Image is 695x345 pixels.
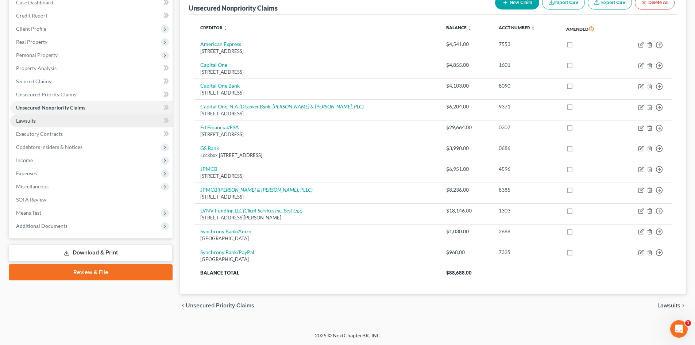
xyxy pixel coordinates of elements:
span: Real Property [16,39,47,45]
div: $3,990.00 [446,145,487,152]
div: 1601 [499,61,555,69]
span: Codebtors Insiders & Notices [16,144,82,150]
div: Unsecured Nonpriority Claims [189,4,278,12]
i: ([PERSON_NAME] & [PERSON_NAME], PLLC) [217,187,313,193]
a: Executory Contracts [10,127,173,141]
span: Additional Documents [16,223,67,229]
div: 2025 © NextChapterBK, INC [140,332,556,345]
div: $4,855.00 [446,61,487,69]
a: Capital One Bank [200,83,240,89]
a: Unsecured Priority Claims [10,88,173,101]
a: Ed Financial/ESA [200,124,239,130]
div: $1,030.00 [446,228,487,235]
a: Credit Report [10,9,173,22]
div: [GEOGRAPHIC_DATA] [200,235,435,242]
div: Lockbox [STREET_ADDRESS] [200,152,435,159]
span: Means Test [16,210,41,216]
i: unfold_more [531,26,535,30]
div: [STREET_ADDRESS] [200,131,435,138]
i: unfold_more [467,26,472,30]
div: $968.00 [446,249,487,256]
span: Lawsuits [16,118,36,124]
span: Credit Report [16,12,47,19]
a: Capital One [200,62,227,68]
button: chevron_left Unsecured Priority Claims [180,303,254,308]
div: [STREET_ADDRESS] [200,48,435,55]
a: JPMCB([PERSON_NAME] & [PERSON_NAME], PLLC) [200,187,313,193]
div: $4,541.00 [446,41,487,48]
span: SOFA Review [16,196,46,203]
a: GS Bank [200,145,219,151]
a: JPMCB [200,166,217,172]
i: chevron_right [680,303,686,308]
span: 1 [685,320,691,326]
a: Download & Print [9,244,173,261]
span: Unsecured Priority Claims [186,303,254,308]
div: [STREET_ADDRESS] [200,69,435,76]
div: 8090 [499,82,555,89]
a: Synchrony Bank/Amzn [200,228,251,234]
i: chevron_left [180,303,186,308]
a: Secured Claims [10,75,173,88]
span: Unsecured Nonpriority Claims [16,104,85,111]
div: [GEOGRAPHIC_DATA] [200,256,435,263]
a: LVNV Funding LLC(Client Services Inc, Best Egg) [200,207,302,214]
div: [STREET_ADDRESS] [200,193,435,200]
div: 7335 [499,249,555,256]
div: $8,236.00 [446,186,487,193]
span: Income [16,157,33,163]
a: Creditor unfold_more [200,25,228,30]
span: Unsecured Priority Claims [16,91,76,97]
span: $88,688.00 [446,270,472,276]
th: Balance Total [194,266,440,279]
span: Lawsuits [657,303,680,308]
span: Property Analysis [16,65,57,71]
span: Client Profile [16,26,46,32]
span: Expenses [16,170,37,176]
div: 9371 [499,103,555,110]
div: 7553 [499,41,555,48]
a: Lawsuits [10,114,173,127]
div: [STREET_ADDRESS][PERSON_NAME] [200,214,435,221]
a: Unsecured Nonpriority Claims [10,101,173,114]
div: 2688 [499,228,555,235]
div: [STREET_ADDRESS] [200,173,435,180]
i: (Discover Bank, [PERSON_NAME] & [PERSON_NAME], PLC) [239,103,364,110]
a: Review & File [9,264,173,280]
div: [STREET_ADDRESS] [200,110,435,117]
a: Property Analysis [10,62,173,75]
div: 0686 [499,145,555,152]
a: Acct Number unfold_more [499,25,535,30]
div: $29,664.00 [446,124,487,131]
div: 0307 [499,124,555,131]
th: Amended [560,20,616,37]
div: [STREET_ADDRESS] [200,89,435,96]
div: $4,103.00 [446,82,487,89]
div: 4596 [499,165,555,173]
button: Lawsuits chevron_right [657,303,686,308]
a: Capital One, N.A.(Discover Bank, [PERSON_NAME] & [PERSON_NAME], PLC) [200,103,364,110]
div: $18,146.00 [446,207,487,214]
a: Synchrony Bank/PayPal [200,249,254,255]
a: Balance unfold_more [446,25,472,30]
span: Miscellaneous [16,183,49,189]
div: $6,204.00 [446,103,487,110]
div: $6,951.00 [446,165,487,173]
span: Executory Contracts [16,131,63,137]
div: 8385 [499,186,555,193]
span: Secured Claims [16,78,51,84]
a: SOFA Review [10,193,173,206]
i: (Client Services Inc, Best Egg) [243,207,302,214]
span: Personal Property [16,52,58,58]
i: unfold_more [223,26,228,30]
a: American Express [200,41,241,47]
iframe: Intercom live chat [670,320,688,338]
div: 1303 [499,207,555,214]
